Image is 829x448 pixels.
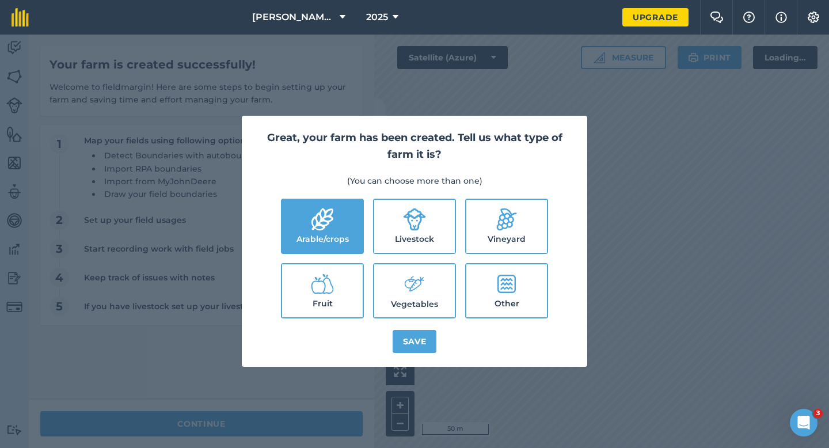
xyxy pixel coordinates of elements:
[807,12,820,23] img: A cog icon
[366,10,388,24] span: 2025
[374,264,455,317] label: Vegetables
[12,8,29,26] img: fieldmargin Logo
[256,174,573,187] p: (You can choose more than one)
[790,409,817,436] iframe: Intercom live chat
[742,12,756,23] img: A question mark icon
[393,330,437,353] button: Save
[775,10,787,24] img: svg+xml;base64,PHN2ZyB4bWxucz0iaHR0cDovL3d3dy53My5vcmcvMjAwMC9zdmciIHdpZHRoPSIxNyIgaGVpZ2h0PSIxNy...
[252,10,335,24] span: [PERSON_NAME] & Sons
[622,8,689,26] a: Upgrade
[466,200,547,253] label: Vineyard
[466,264,547,317] label: Other
[256,130,573,163] h2: Great, your farm has been created. Tell us what type of farm it is?
[282,200,363,253] label: Arable/crops
[710,12,724,23] img: Two speech bubbles overlapping with the left bubble in the forefront
[374,200,455,253] label: Livestock
[813,409,823,418] span: 3
[282,264,363,317] label: Fruit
